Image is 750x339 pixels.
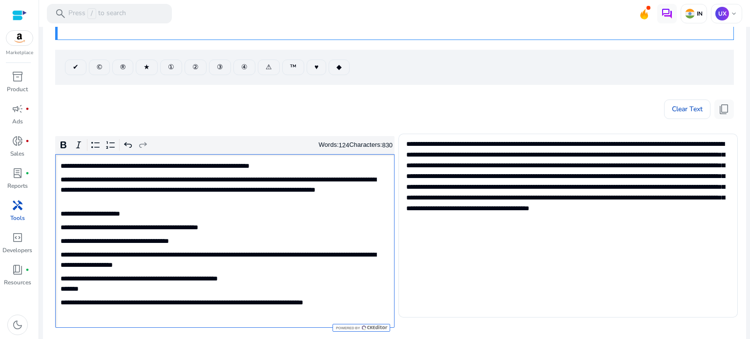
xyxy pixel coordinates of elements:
p: Tools [10,214,25,222]
p: Marketplace [6,49,33,57]
span: code_blocks [12,232,23,243]
p: UX [715,7,729,20]
span: ™ [290,62,296,72]
span: © [97,62,102,72]
span: Powered by [335,326,360,330]
span: ® [120,62,125,72]
span: dark_mode [12,319,23,331]
span: content_copy [718,103,730,115]
span: fiber_manual_record [25,268,29,272]
span: ④ [241,62,248,72]
span: ① [168,62,174,72]
span: campaign [12,103,23,115]
p: Reports [7,181,28,190]
span: ⚠ [266,62,272,72]
button: ② [185,60,207,75]
span: ③ [217,62,223,72]
span: ◆ [336,62,342,72]
span: inventory_2 [12,71,23,82]
button: ③ [209,60,231,75]
span: keyboard_arrow_down [730,10,738,18]
button: ⚠ [258,60,280,75]
div: Rich Text Editor. Editing area: main. Press Alt+0 for help. [55,154,395,328]
span: / [87,8,96,19]
span: Clear Text [672,100,703,119]
span: ② [192,62,199,72]
button: ① [160,60,182,75]
button: © [89,60,110,75]
label: 830 [382,141,393,149]
div: Editor toolbar [55,136,395,155]
p: Press to search [68,8,126,19]
button: Clear Text [664,100,710,119]
p: Product [7,85,28,94]
button: ™ [282,60,304,75]
button: ♥ [307,60,326,75]
p: Ads [12,117,23,126]
span: search [55,8,66,20]
p: Sales [10,149,24,158]
div: Words: Characters: [319,139,393,151]
span: fiber_manual_record [25,171,29,175]
button: ® [112,60,133,75]
button: ✔ [65,60,86,75]
label: 124 [339,141,350,149]
button: ★ [136,60,158,75]
button: ④ [233,60,255,75]
span: donut_small [12,135,23,147]
span: fiber_manual_record [25,139,29,143]
span: ✔ [73,62,79,72]
p: Developers [2,246,32,255]
button: content_copy [714,100,734,119]
p: IN [695,10,703,18]
button: ◆ [329,60,350,75]
span: fiber_manual_record [25,107,29,111]
p: Resources [4,278,31,287]
span: book_4 [12,264,23,276]
span: handyman [12,199,23,211]
span: ♥ [314,62,318,72]
span: lab_profile [12,167,23,179]
img: in.svg [685,9,695,19]
img: amazon.svg [6,31,33,45]
span: ★ [144,62,150,72]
